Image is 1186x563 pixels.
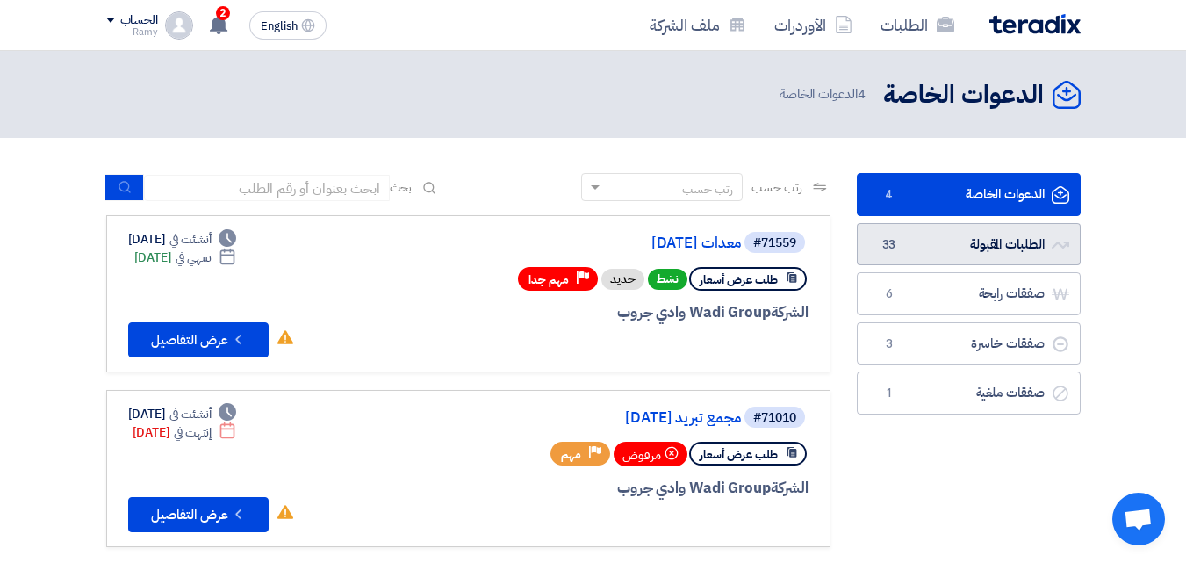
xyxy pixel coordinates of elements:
[700,446,778,463] span: طلب عرض أسعار
[133,423,237,442] div: [DATE]
[390,235,741,251] a: معدات [DATE]
[386,301,809,324] div: Wadi Group وادي جروب
[771,301,809,323] span: الشركة
[751,178,801,197] span: رتب حسب
[879,236,900,254] span: 33
[866,4,968,46] a: الطلبات
[879,336,900,353] span: 3
[249,11,327,40] button: English
[857,173,1081,216] a: الدعوات الخاصة4
[134,249,237,267] div: [DATE]
[144,175,390,201] input: ابحث بعنوان أو رقم الطلب
[601,269,644,290] div: جديد
[128,497,269,532] button: عرض التفاصيل
[120,13,158,28] div: الحساب
[753,237,796,249] div: #71559
[106,27,158,37] div: Ramy
[780,84,869,105] span: الدعوات الخاصة
[128,230,237,249] div: [DATE]
[169,405,212,423] span: أنشئت في
[1112,493,1165,545] div: Open chat
[879,385,900,402] span: 1
[857,223,1081,266] a: الطلبات المقبولة33
[528,271,569,288] span: مهم جدا
[883,78,1044,112] h2: الدعوات الخاصة
[879,285,900,303] span: 6
[989,14,1081,34] img: Teradix logo
[390,178,413,197] span: بحث
[648,269,687,290] span: نشط
[857,272,1081,315] a: صفقات رابحة6
[614,442,687,466] div: مرفوض
[857,372,1081,415] a: صفقات ملغية1
[858,84,866,104] span: 4
[682,180,733,198] div: رتب حسب
[386,477,809,500] div: Wadi Group وادي جروب
[636,4,760,46] a: ملف الشركة
[771,477,809,499] span: الشركة
[216,6,230,20] span: 2
[128,322,269,357] button: عرض التفاصيل
[760,4,866,46] a: الأوردرات
[390,410,741,426] a: مجمع تبريد [DATE]
[857,322,1081,365] a: صفقات خاسرة3
[176,249,212,267] span: ينتهي في
[700,271,778,288] span: طلب عرض أسعار
[753,412,796,424] div: #71010
[879,186,900,204] span: 4
[128,405,237,423] div: [DATE]
[261,20,298,32] span: English
[169,230,212,249] span: أنشئت في
[174,423,212,442] span: إنتهت في
[165,11,193,40] img: profile_test.png
[561,446,581,463] span: مهم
